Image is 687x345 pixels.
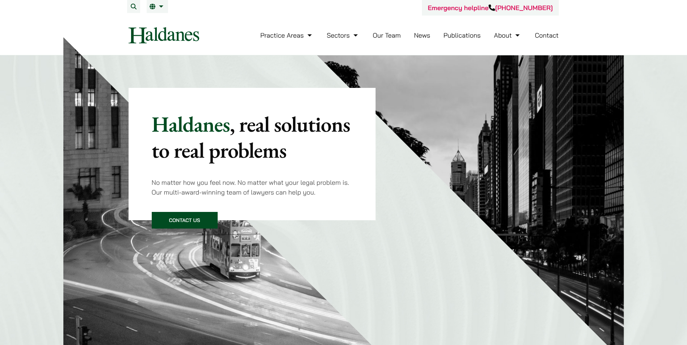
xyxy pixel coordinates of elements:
[327,31,359,39] a: Sectors
[152,111,353,163] p: Haldanes
[444,31,481,39] a: Publications
[414,31,430,39] a: News
[150,4,165,9] a: EN
[428,4,553,12] a: Emergency helpline[PHONE_NUMBER]
[494,31,521,39] a: About
[535,31,559,39] a: Contact
[260,31,314,39] a: Practice Areas
[129,27,199,43] img: Logo of Haldanes
[152,212,218,229] a: Contact Us
[152,178,353,197] p: No matter how you feel now. No matter what your legal problem is. Our multi-award-winning team of...
[373,31,401,39] a: Our Team
[152,110,350,164] mark: , real solutions to real problems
